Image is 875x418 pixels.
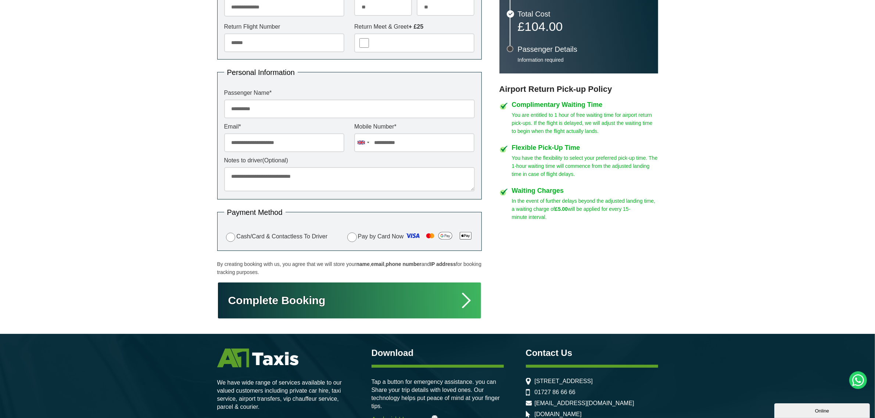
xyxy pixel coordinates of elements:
strong: £5.00 [555,206,568,212]
a: [EMAIL_ADDRESS][DOMAIN_NAME] [535,400,634,407]
h3: Passenger Details [518,46,651,53]
span: 104.00 [524,19,563,33]
input: Pay by Card Now [347,233,357,242]
strong: + £25 [409,24,423,30]
input: Cash/Card & Contactless To Driver [226,233,236,242]
button: Complete Booking [217,282,482,319]
h4: Waiting Charges [512,187,658,194]
li: [STREET_ADDRESS] [526,378,658,385]
h4: Flexible Pick-Up Time [512,144,658,151]
a: 01727 86 66 66 [535,389,575,396]
p: Information required [518,57,651,63]
img: A1 Taxis St Albans [217,349,298,367]
strong: email [371,261,384,267]
p: You have the flexibility to select your preferred pick-up time. The 1-hour waiting time will comm... [512,154,658,178]
iframe: chat widget [774,402,871,418]
strong: phone number [386,261,422,267]
h3: Airport Return Pick-up Policy [499,84,658,94]
label: Notes to driver [224,158,475,163]
a: [DOMAIN_NAME] [535,411,582,418]
strong: IP address [430,261,456,267]
h3: Contact Us [526,349,658,357]
label: Mobile Number [354,124,474,130]
span: (Optional) [262,157,288,163]
div: United Kingdom: +44 [355,134,372,152]
label: Return Flight Number [224,24,344,30]
label: Email [224,124,344,130]
p: By creating booking with us, you agree that we will store your , , and for booking tracking purpo... [217,260,482,276]
label: Pay by Card Now [345,230,475,244]
legend: Personal Information [224,69,298,76]
p: You are entitled to 1 hour of free waiting time for airport return pick-ups. If the flight is del... [512,111,658,135]
legend: Payment Method [224,209,286,216]
h4: Complimentary Waiting Time [512,101,658,108]
p: In the event of further delays beyond the adjusted landing time, a waiting charge of will be appl... [512,197,658,221]
p: £ [518,21,651,32]
label: Return Meet & Greet [354,24,474,30]
h3: Total Cost [518,10,651,18]
label: Cash/Card & Contactless To Driver [224,231,328,242]
h3: Download [372,349,504,357]
strong: name [356,261,370,267]
p: We have wide range of services available to our valued customers including private car hire, taxi... [217,379,349,411]
p: Tap a button for emergency assistance. you can Share your trip details with loved ones. Our techn... [372,378,504,410]
label: Passenger Name [224,90,475,96]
